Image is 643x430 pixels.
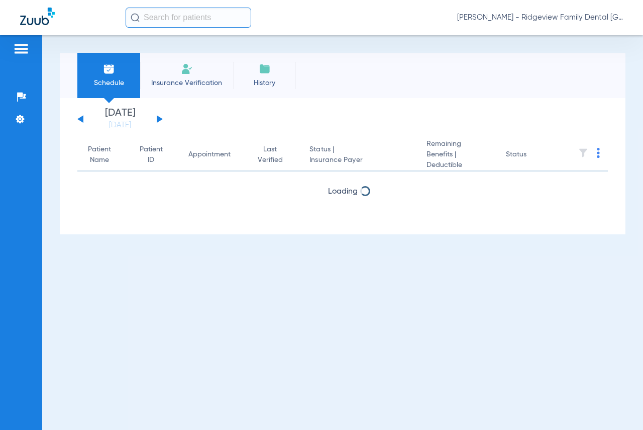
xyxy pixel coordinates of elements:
div: Last Verified [256,144,285,165]
span: [PERSON_NAME] - Ridgeview Family Dental [GEOGRAPHIC_DATA] [457,13,623,23]
img: Schedule [103,63,115,75]
span: Schedule [85,78,133,88]
div: Patient Name [85,144,123,165]
div: Appointment [188,149,240,160]
th: Status [498,139,566,171]
div: Patient Name [85,144,114,165]
a: [DATE] [90,120,150,130]
span: Deductible [426,160,490,170]
th: Status | [301,139,418,171]
img: filter.svg [578,148,588,158]
input: Search for patients [126,8,251,28]
img: group-dot-blue.svg [597,148,600,158]
li: [DATE] [90,108,150,130]
div: Appointment [188,149,231,160]
div: Last Verified [256,144,294,165]
span: Insurance Payer [309,155,410,165]
span: Loading [328,188,358,196]
div: Patient ID [139,144,163,165]
img: History [259,63,271,75]
img: Zuub Logo [20,8,55,25]
div: Patient ID [139,144,172,165]
img: Search Icon [131,13,140,22]
span: History [241,78,288,88]
img: hamburger-icon [13,43,29,55]
th: Remaining Benefits | [418,139,498,171]
span: Insurance Verification [148,78,226,88]
img: Manual Insurance Verification [181,63,193,75]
